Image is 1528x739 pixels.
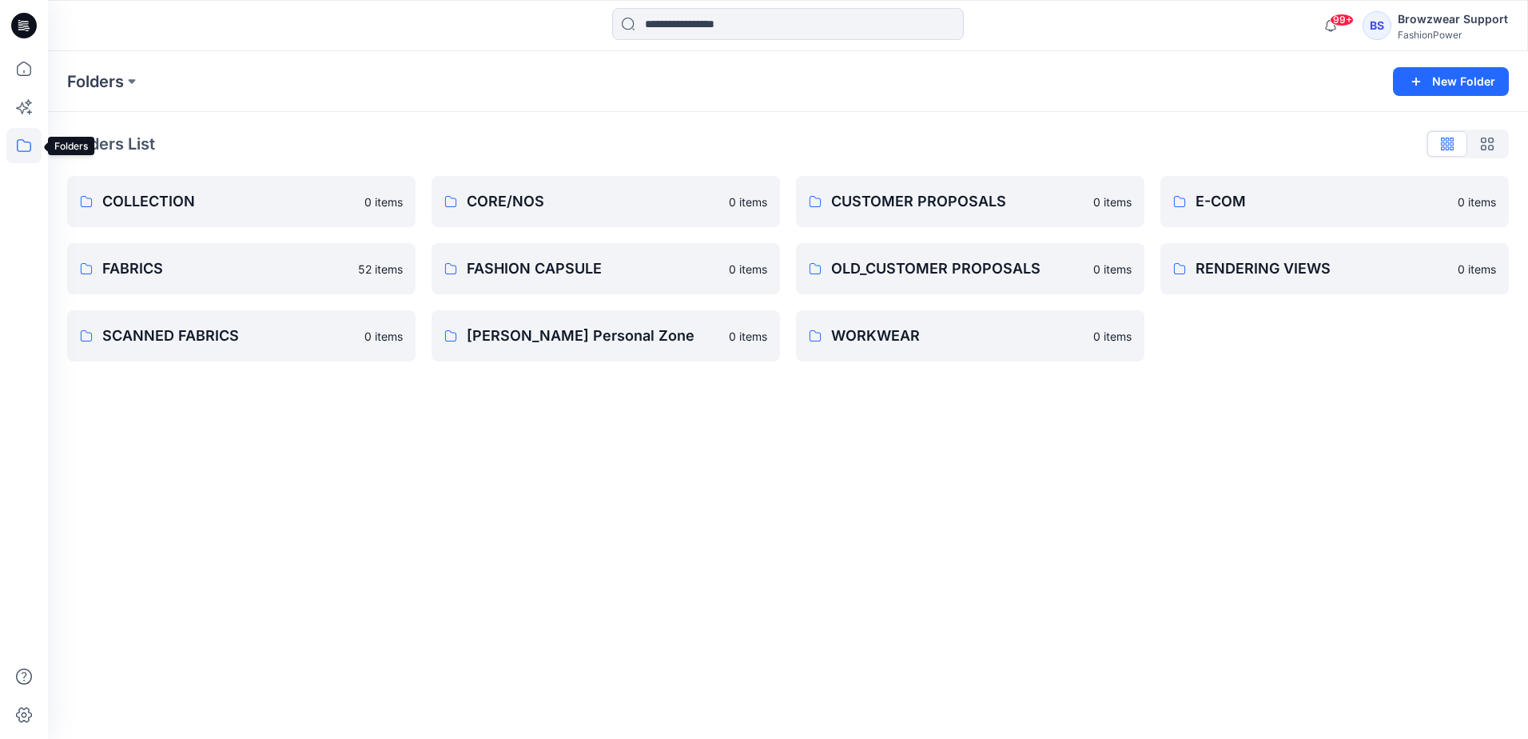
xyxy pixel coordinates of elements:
p: 0 items [364,328,403,345]
p: SCANNED FABRICS [102,325,355,347]
p: [PERSON_NAME] Personal Zone [467,325,719,347]
div: Browzwear Support [1398,10,1508,29]
p: 0 items [1093,194,1132,210]
a: Folders [67,70,124,93]
a: FASHION CAPSULE0 items [432,243,780,294]
p: FABRICS [102,258,348,280]
p: RENDERING VIEWS [1196,258,1448,280]
p: 0 items [1458,194,1496,210]
a: OLD_CUSTOMER PROPOSALS0 items [796,243,1144,294]
p: 52 items [358,261,403,278]
p: CUSTOMER PROPOSALS [831,190,1084,213]
p: 0 items [1093,328,1132,345]
a: SCANNED FABRICS0 items [67,310,416,362]
a: E-COM0 items [1160,176,1509,227]
a: WORKWEAR0 items [796,310,1144,362]
p: WORKWEAR [831,325,1084,347]
p: 0 items [1458,261,1496,278]
div: FashionPower [1398,29,1508,41]
div: BS [1363,11,1391,40]
p: OLD_CUSTOMER PROPOSALS [831,258,1084,280]
p: Folders List [67,132,155,156]
span: 99+ [1330,14,1354,26]
a: COLLECTION0 items [67,176,416,227]
button: New Folder [1393,67,1509,96]
p: 0 items [729,194,767,210]
p: 0 items [1093,261,1132,278]
a: CUSTOMER PROPOSALS0 items [796,176,1144,227]
p: 0 items [729,261,767,278]
a: FABRICS52 items [67,243,416,294]
p: 0 items [729,328,767,345]
p: 0 items [364,194,403,210]
a: [PERSON_NAME] Personal Zone0 items [432,310,780,362]
a: CORE/NOS0 items [432,176,780,227]
a: RENDERING VIEWS0 items [1160,243,1509,294]
p: FASHION CAPSULE [467,258,719,280]
p: CORE/NOS [467,190,719,213]
p: E-COM [1196,190,1448,213]
p: COLLECTION [102,190,355,213]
